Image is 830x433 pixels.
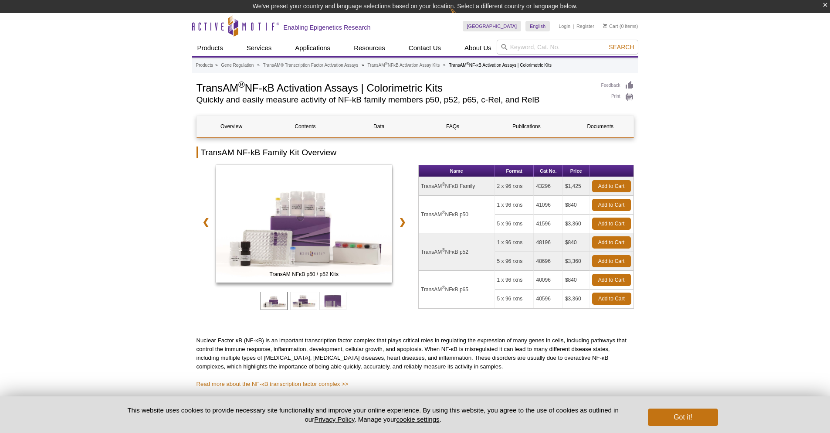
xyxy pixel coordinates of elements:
[495,233,534,252] td: 1 x 96 rxns
[362,63,364,68] li: »
[563,177,590,196] td: $1,425
[495,177,534,196] td: 2 x 96 rxns
[495,215,534,233] td: 5 x 96 rxns
[534,165,562,177] th: Cat No.
[196,336,634,371] p: Nuclear Factor κB (NF-κB) is an important transcription factor complex that plays critical roles ...
[344,116,413,137] a: Data
[534,215,562,233] td: 41596
[467,61,469,66] sup: ®
[419,177,495,196] td: TransAM NFκB Family
[495,252,534,271] td: 5 x 96 rxns
[606,43,637,51] button: Search
[196,147,634,158] h2: TransAM NF-kB Family Kit Overview
[443,63,446,68] li: »
[592,274,631,286] a: Add to Cart
[559,23,570,29] a: Login
[216,165,393,285] a: TransAM NFκB p50 / p52 Kits
[563,165,590,177] th: Price
[534,233,562,252] td: 48196
[271,116,340,137] a: Contents
[525,21,550,31] a: English
[263,61,359,69] a: TransAM® Transcription Factor Activation Assays
[592,255,631,267] a: Add to Cart
[196,61,213,69] a: Products
[592,218,631,230] a: Add to Cart
[492,116,561,137] a: Publications
[601,92,634,102] a: Print
[573,21,574,31] li: |
[592,236,631,249] a: Add to Cart
[367,61,440,69] a: TransAM®NFκB Activation Assay Kits
[257,63,260,68] li: »
[196,381,349,387] a: Read more about the NF-κB transcription factor complex >>
[497,40,638,55] input: Keyword, Cat. No.
[534,177,562,196] td: 43296
[463,21,522,31] a: [GEOGRAPHIC_DATA]
[238,80,245,89] sup: ®
[349,40,390,56] a: Resources
[563,196,590,215] td: $840
[241,40,277,56] a: Services
[290,40,335,56] a: Applications
[566,116,635,137] a: Documents
[592,293,631,305] a: Add to Cart
[603,21,638,31] li: (0 items)
[449,63,552,68] li: TransAM NF-κB Activation Assays | Colorimetric Kits
[563,290,590,308] td: $3,360
[563,233,590,252] td: $840
[419,165,495,177] th: Name
[216,165,393,283] img: TransAM NFκB p50 / p52 Kits
[196,81,593,94] h1: TransAM NF-κB Activation Assays | Colorimetric Kits
[648,409,718,426] button: Got it!
[403,40,446,56] a: Contact Us
[196,96,593,104] h2: Quickly and easily measure activity of NF-kB family members p50, p52, p65, c-Rel, and RelB
[442,285,445,290] sup: ®
[314,416,354,423] a: Privacy Policy
[495,196,534,215] td: 1 x 96 rxns
[284,24,371,31] h2: Enabling Epigenetics Research
[603,23,618,29] a: Cart
[112,406,634,424] p: This website uses cookies to provide necessary site functionality and improve your online experie...
[419,233,495,271] td: TransAM NFκB p52
[592,199,631,211] a: Add to Cart
[221,61,254,69] a: Gene Regulation
[196,212,215,232] a: ❮
[419,271,495,308] td: TransAM NFκB p65
[603,24,607,28] img: Your Cart
[459,40,497,56] a: About Us
[385,61,388,66] sup: ®
[495,165,534,177] th: Format
[442,182,445,187] sup: ®
[218,270,390,279] span: TransAM NFκB p50 / p52 Kits
[495,271,534,290] td: 1 x 96 rxns
[563,215,590,233] td: $3,360
[563,252,590,271] td: $3,360
[418,116,487,137] a: FAQs
[450,7,473,27] img: Change Here
[563,271,590,290] td: $840
[215,63,218,68] li: »
[495,290,534,308] td: 5 x 96 rxns
[534,290,562,308] td: 40596
[197,116,266,137] a: Overview
[442,248,445,252] sup: ®
[534,271,562,290] td: 40096
[534,196,562,215] td: 41096
[534,252,562,271] td: 48696
[576,23,594,29] a: Register
[393,212,412,232] a: ❯
[609,44,634,51] span: Search
[601,81,634,90] a: Feedback
[192,40,228,56] a: Products
[592,180,631,192] a: Add to Cart
[396,416,439,423] button: cookie settings
[419,196,495,233] td: TransAM NFκB p50
[442,210,445,215] sup: ®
